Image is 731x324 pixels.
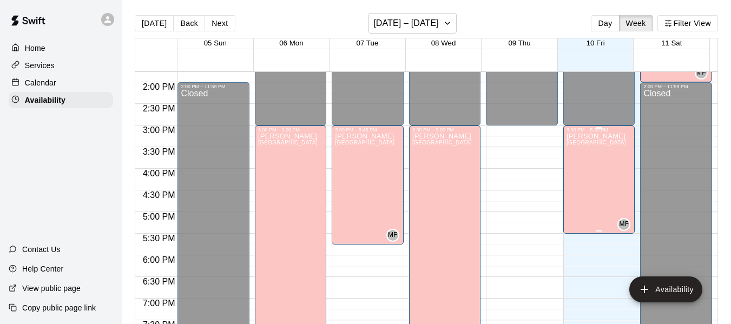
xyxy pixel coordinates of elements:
a: Home [9,40,113,56]
span: 3:30 PM [140,147,178,156]
div: Matt Field [695,67,708,80]
div: 3:00 PM – 5:45 PM: Available [332,125,404,244]
span: [GEOGRAPHIC_DATA] [335,140,394,146]
p: Contact Us [22,244,61,255]
p: View public page [22,283,81,294]
a: Services [9,57,113,74]
button: Back [173,15,205,31]
span: 4:00 PM [140,169,178,178]
div: Matt Field [386,229,399,242]
span: 5:00 PM [140,212,178,221]
span: 6:30 PM [140,277,178,286]
button: 07 Tue [357,39,379,47]
p: Availability [25,95,65,105]
div: 3:00 PM – 5:45 PM [335,127,400,133]
div: 2:00 PM – 11:59 PM [643,84,709,89]
p: Help Center [22,263,63,274]
div: 2:00 PM – 11:59 PM [181,84,246,89]
button: 11 Sat [661,39,682,47]
span: [GEOGRAPHIC_DATA] [258,140,318,146]
span: [GEOGRAPHIC_DATA] [567,140,626,146]
div: 3:00 PM – 9:00 PM [412,127,478,133]
div: 3:00 PM – 9:00 PM [258,127,324,133]
button: Next [205,15,235,31]
button: Week [619,15,653,31]
span: MF [619,219,629,230]
span: MF [696,68,706,78]
button: 06 Mon [279,39,303,47]
button: Filter View [657,15,718,31]
p: Copy public page link [22,302,96,313]
p: Home [25,43,45,54]
p: Services [25,60,55,71]
span: 4:30 PM [140,190,178,200]
h6: [DATE] – [DATE] [373,16,439,31]
div: Matt Field [617,218,630,231]
span: 2:30 PM [140,104,178,113]
button: [DATE] – [DATE] [368,13,457,34]
button: Day [591,15,619,31]
div: 3:00 PM – 5:30 PM [567,127,632,133]
span: 2:00 PM [140,82,178,91]
span: 6:00 PM [140,255,178,265]
button: [DATE] [135,15,174,31]
span: 7:00 PM [140,299,178,308]
span: 5:30 PM [140,234,178,243]
p: Calendar [25,77,56,88]
span: [GEOGRAPHIC_DATA] [412,140,472,146]
button: 05 Sun [204,39,227,47]
a: Availability [9,92,113,108]
button: add [629,276,702,302]
div: 3:00 PM – 5:30 PM: Available [563,125,635,234]
button: 08 Wed [431,39,456,47]
button: 10 Fri [587,39,605,47]
a: Calendar [9,75,113,91]
span: 3:00 PM [140,125,178,135]
span: MF [388,230,398,241]
button: 09 Thu [508,39,530,47]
